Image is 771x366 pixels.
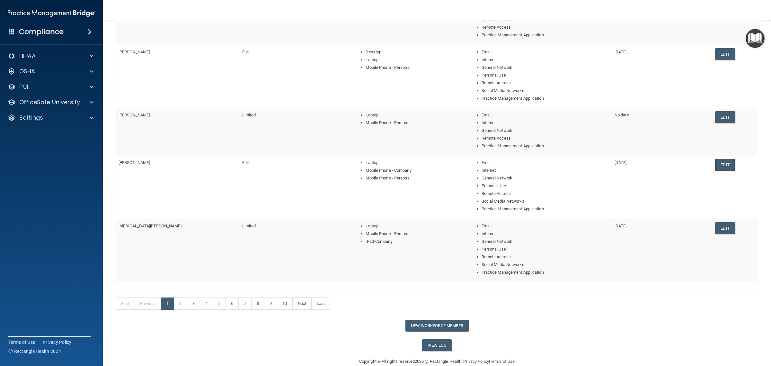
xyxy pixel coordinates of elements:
button: Open Resource Center [746,29,765,48]
li: Mobile Phone - Company [366,167,463,174]
p: PCI [19,83,28,91]
span: No date [615,113,629,117]
p: Settings [19,114,43,122]
span: [PERSON_NAME] [119,113,150,117]
li: Mobile Phone - Personal [366,64,463,71]
a: Terms of Use [8,339,35,345]
a: 4 [200,297,213,310]
li: General Network [482,127,609,134]
span: [PERSON_NAME] [119,160,150,165]
li: Email [482,222,609,230]
li: Personal Use [482,245,609,253]
a: 9 [264,297,277,310]
span: [PERSON_NAME] [119,50,150,54]
a: 3 [187,297,200,310]
span: [DATE] [615,224,627,228]
li: Remote Access [482,23,609,31]
span: Limited [242,224,256,228]
a: Next [292,297,312,310]
li: Internet [482,230,609,238]
li: Email [482,159,609,167]
a: OSHA [8,68,93,75]
li: Desktop [366,48,463,56]
a: View Log [422,339,452,351]
span: [DATE] [615,160,627,165]
li: Social Media Networks [482,87,609,95]
a: First [116,297,135,310]
a: Edit [715,48,735,60]
li: Practice Management Application [482,142,609,150]
li: Internet [482,119,609,127]
li: Practice Management Application [482,269,609,276]
a: Settings [8,114,93,122]
a: Edit [715,111,735,123]
li: Laptop [366,56,463,64]
li: Remote Access [482,253,609,261]
a: PCI [8,83,93,91]
a: Last [311,297,330,310]
li: Practice Management Application [482,95,609,102]
iframe: Drift Widget Chat Controller [660,321,763,346]
a: 10 [277,297,292,310]
li: Mobile Phone - Personal [366,174,463,182]
span: Full [242,50,249,54]
a: 5 [213,297,226,310]
li: Personal Use [482,182,609,190]
span: [DATE] [615,50,627,54]
span: [MEDICAL_DATA][PERSON_NAME] [119,224,182,228]
li: Internet [482,167,609,174]
p: OSHA [19,68,35,75]
li: Email [482,111,609,119]
a: HIPAA [8,52,93,60]
li: General Network [482,238,609,245]
a: Privacy Policy [43,339,72,345]
li: Email [482,48,609,56]
li: Practice Management Application [482,31,609,39]
h4: Compliance [19,27,64,36]
li: Remote Access [482,190,609,197]
a: 2 [174,297,187,310]
li: General Network [482,174,609,182]
a: Edit [715,159,735,171]
li: Laptop [366,111,463,119]
a: Edit [715,222,735,234]
a: 8 [251,297,264,310]
li: General Network [482,64,609,71]
p: HIPAA [19,52,36,60]
li: Practice Management Application [482,205,609,213]
li: Laptop [366,159,463,167]
li: iPad-Company [366,238,463,245]
li: Mobile Phone - Personal [366,230,463,238]
span: Limited [242,113,256,117]
li: Personal Use [482,71,609,79]
span: Ⓒ Rectangle Health 2024 [8,348,61,354]
a: Previous [135,297,162,310]
li: Mobile Phone - Personal [366,119,463,127]
a: 6 [226,297,239,310]
a: Terms of Use [490,359,515,364]
a: OfficeSafe University [8,98,93,106]
img: PMB logo [8,7,95,20]
a: 7 [238,297,252,310]
a: Privacy Policy [463,359,489,364]
li: Internet [482,56,609,64]
span: Full [242,160,249,165]
li: Remote Access [482,134,609,142]
a: 1 [161,297,174,310]
button: New Workforce Member [405,320,469,332]
li: Remote Access [482,79,609,87]
li: Social Media Networks [482,197,609,205]
li: Social Media Networks [482,261,609,269]
p: OfficeSafe University [19,98,80,106]
li: Laptop [366,222,463,230]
